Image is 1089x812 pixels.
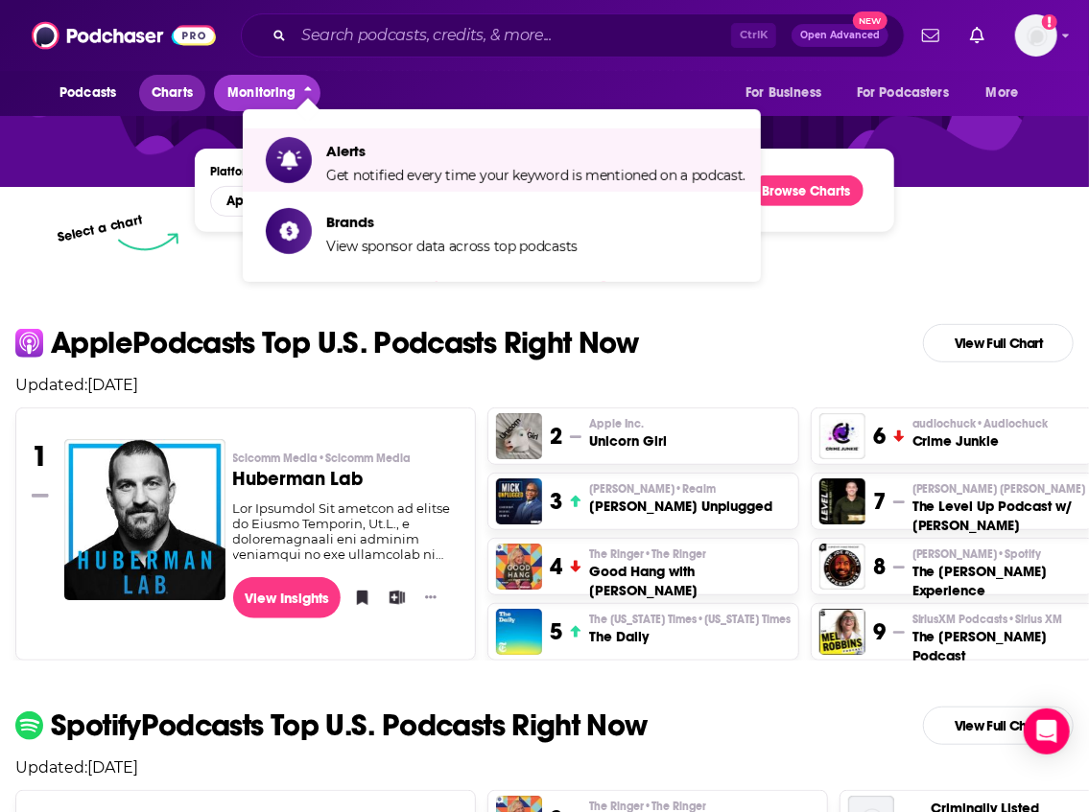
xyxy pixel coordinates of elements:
a: View Full Chart [923,324,1074,362]
div: Search podcasts, credits, & more... [241,13,905,58]
h3: The [PERSON_NAME] Experience [912,562,1086,600]
button: open menu [46,75,141,111]
div: Lor Ipsumdol Sit ametcon ad elitse do Eiusmo Temporin, Ut.L., e doloremagnaali eni adminim veniam... [233,500,461,562]
h3: The [PERSON_NAME] Podcast [912,627,1086,665]
h3: Crime Junkie [912,431,1049,451]
img: spotify Icon [15,711,43,739]
h2: Platforms [210,186,354,217]
p: The Ringer • The Ringer [589,546,791,562]
button: Show More Button [417,588,444,607]
p: Mick Hunt • Realm [589,481,772,497]
span: [PERSON_NAME] [912,546,1042,562]
h3: 8 [873,552,886,581]
p: Scicomm Media • Scicomm Media [233,451,461,466]
span: The Ringer [589,546,706,562]
h3: 9 [873,617,886,646]
a: The Joe Rogan Experience [819,544,865,590]
h3: 7 [873,487,886,516]
h3: [PERSON_NAME] Unplugged [589,497,772,516]
h3: Unicorn Girl [589,431,667,451]
img: Mick Unplugged [496,478,542,524]
p: SiriusXM Podcasts • Sirius XM [912,612,1086,627]
span: Logged in as Kkliu [1015,14,1057,57]
button: Bookmark Podcast [348,583,367,612]
a: [PERSON_NAME]•SpotifyThe [PERSON_NAME] Experience [912,546,1086,600]
img: Good Hang with Amy Poehler [496,544,542,590]
span: Podcasts [59,80,116,106]
span: • Realm [675,482,716,496]
h3: The Daily [589,627,791,646]
span: • Audiochuck [977,417,1049,430]
span: • Spotify [998,547,1042,561]
button: open menu [732,75,845,111]
h3: The Level Up Podcast w/ [PERSON_NAME] [912,497,1086,535]
img: Unicorn Girl [496,413,542,459]
a: View Insights [233,577,342,618]
span: • Sirius XM [1008,613,1063,626]
a: Crime Junkie [819,413,865,459]
p: Apple Podcasts Top U.S. Podcasts Right Now [51,328,639,359]
a: Show notifications dropdown [962,19,992,52]
img: User Profile [1015,14,1057,57]
div: Open Intercom Messenger [1024,708,1070,754]
span: View sponsor data across top podcasts [326,238,578,255]
span: Ctrl K [731,23,776,48]
span: For Podcasters [857,80,949,106]
a: Scicomm Media•Scicomm MediaHuberman Lab [233,451,461,500]
span: The [US_STATE] Times [589,612,791,627]
img: Huberman Lab [64,439,225,600]
a: Show notifications dropdown [914,19,947,52]
p: audiochuck • Audiochuck [912,416,1049,431]
a: [PERSON_NAME]•Realm[PERSON_NAME] Unplugged [589,481,772,516]
img: apple Icon [15,329,43,357]
h3: Huberman Lab [233,470,461,489]
input: Search podcasts, credits, & more... [294,20,731,51]
h3: 5 [550,617,562,646]
h3: 4 [550,552,562,581]
button: open menu [973,75,1043,111]
img: The Level Up Podcast w/ Paul Alex [819,478,865,524]
span: Get notified every time your keyword is mentioned on a podcast. [326,167,746,184]
h3: Good Hang with [PERSON_NAME] [589,562,791,600]
p: Select a chart [57,212,145,245]
span: audiochuck [912,416,1049,431]
button: Open AdvancedNew [792,24,888,47]
span: More [986,80,1019,106]
span: Apple Inc. [589,416,644,431]
span: Monitoring [227,80,296,106]
a: View Full Chart [923,707,1074,745]
button: open menu [210,186,354,217]
span: Alerts [326,142,746,160]
span: • [US_STATE] Times [697,613,791,626]
img: Podchaser - Follow, Share and Rate Podcasts [32,17,216,54]
span: New [853,12,888,30]
h3: 1 [32,439,48,474]
span: Scicomm Media [233,451,412,466]
span: Charts [152,80,193,106]
button: Show profile menu [1015,14,1057,57]
a: [PERSON_NAME] [PERSON_NAME]The Level Up Podcast w/ [PERSON_NAME] [912,481,1086,535]
span: [PERSON_NAME] [589,481,716,497]
p: Up-to-date popularity rankings from the top podcast charts, including Apple Podcasts and Spotify. [215,56,875,117]
p: Joe Rogan • Spotify [912,546,1086,562]
span: For Business [746,80,821,106]
p: Spotify Podcasts Top U.S. Podcasts Right Now [51,710,648,741]
span: • The Ringer [644,547,706,561]
a: SiriusXM Podcasts•Sirius XMThe [PERSON_NAME] Podcast [912,612,1086,665]
button: open menu [844,75,977,111]
p: Apple Inc. [589,416,667,431]
img: The Daily [496,609,542,655]
a: The Mel Robbins Podcast [819,609,865,655]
